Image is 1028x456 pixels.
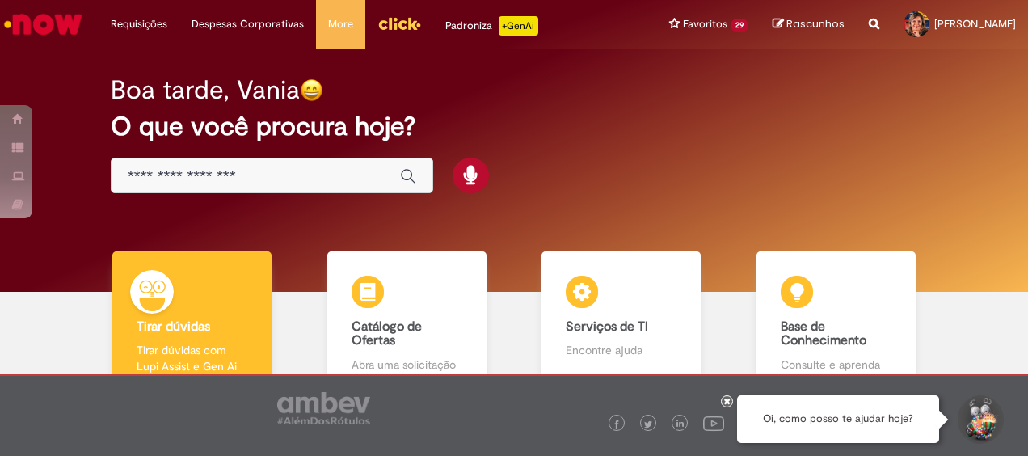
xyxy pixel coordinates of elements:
b: Tirar dúvidas [137,319,210,335]
img: logo_footer_linkedin.png [676,420,685,429]
h2: Boa tarde, Vania [111,76,300,104]
span: Rascunhos [786,16,845,32]
div: Padroniza [445,16,538,36]
b: Catálogo de Ofertas [352,319,422,349]
a: Base de Conhecimento Consulte e aprenda [729,251,944,391]
span: Requisições [111,16,167,32]
a: Catálogo de Ofertas Abra uma solicitação [300,251,515,391]
button: Iniciar Conversa de Suporte [955,395,1004,444]
p: +GenAi [499,16,538,36]
span: More [328,16,353,32]
img: logo_footer_youtube.png [703,412,724,433]
p: Consulte e aprenda [781,357,891,373]
img: happy-face.png [300,78,323,102]
div: Oi, como posso te ajudar hoje? [737,395,939,443]
a: Tirar dúvidas Tirar dúvidas com Lupi Assist e Gen Ai [85,251,300,391]
p: Abra uma solicitação [352,357,462,373]
a: Serviços de TI Encontre ajuda [514,251,729,391]
b: Serviços de TI [566,319,648,335]
p: Encontre ajuda [566,342,676,358]
a: Rascunhos [773,17,845,32]
img: ServiceNow [2,8,85,40]
span: 29 [731,19,748,32]
h2: O que você procura hoje? [111,112,917,141]
img: click_logo_yellow_360x200.png [377,11,421,36]
img: logo_footer_ambev_rotulo_gray.png [277,392,370,424]
img: logo_footer_twitter.png [644,420,652,429]
span: Despesas Corporativas [192,16,304,32]
p: Tirar dúvidas com Lupi Assist e Gen Ai [137,342,247,374]
span: [PERSON_NAME] [934,17,1016,31]
b: Base de Conhecimento [781,319,866,349]
span: Favoritos [683,16,727,32]
img: logo_footer_facebook.png [613,420,621,429]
